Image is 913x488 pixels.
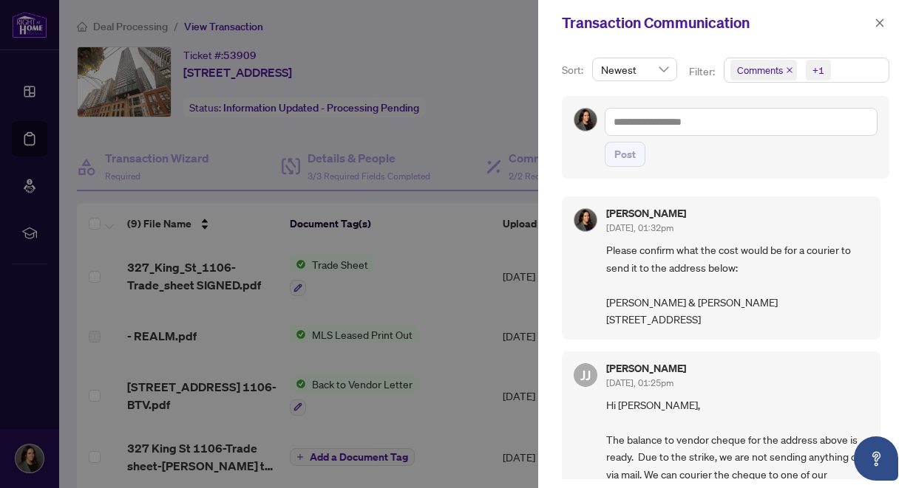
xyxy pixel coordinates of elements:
span: Newest [601,58,668,80]
img: Profile Icon [574,109,597,131]
span: Comments [730,60,797,80]
span: Please confirm what the cost would be for a courier to send it to the address below: [PERSON_NAME... [606,241,869,328]
span: JJ [580,365,591,385]
span: [DATE], 01:32pm [606,222,673,233]
img: Profile Icon [574,209,597,231]
div: Transaction Communication [562,12,870,34]
button: Post [605,142,645,167]
span: close [786,66,793,74]
p: Filter: [689,63,717,80]
span: close [875,18,885,28]
span: [DATE], 01:25pm [606,377,673,388]
p: Sort: [562,62,586,78]
div: +1 [812,63,824,78]
h5: [PERSON_NAME] [606,208,686,219]
h5: [PERSON_NAME] [606,363,686,374]
button: Open asap [854,436,898,481]
span: Comments [737,63,783,78]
